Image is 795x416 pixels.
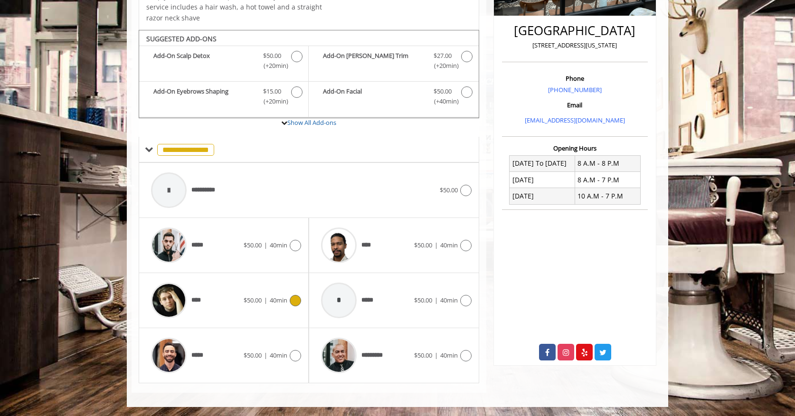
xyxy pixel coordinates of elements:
[146,34,217,43] b: SUGGESTED ADD-ONS
[440,186,458,194] span: $50.00
[428,61,456,71] span: (+20min )
[435,351,438,359] span: |
[153,51,254,71] b: Add-On Scalp Detox
[575,188,640,204] td: 10 A.M - 7 P.M
[414,351,432,359] span: $50.00
[504,24,645,38] h2: [GEOGRAPHIC_DATA]
[270,241,287,249] span: 40min
[504,102,645,108] h3: Email
[510,172,575,188] td: [DATE]
[575,155,640,171] td: 8 A.M - 8 P.M
[414,241,432,249] span: $50.00
[435,296,438,304] span: |
[244,241,262,249] span: $50.00
[504,75,645,82] h3: Phone
[313,51,473,73] label: Add-On Beard Trim
[502,145,648,151] h3: Opening Hours
[153,86,254,106] b: Add-On Eyebrows Shaping
[244,351,262,359] span: $50.00
[263,86,281,96] span: $15.00
[258,96,286,106] span: (+20min )
[434,86,452,96] span: $50.00
[434,51,452,61] span: $27.00
[548,85,602,94] a: [PHONE_NUMBER]
[244,296,262,304] span: $50.00
[428,96,456,106] span: (+40min )
[323,51,424,71] b: Add-On [PERSON_NAME] Trim
[510,155,575,171] td: [DATE] To [DATE]
[263,51,281,61] span: $50.00
[440,241,458,249] span: 40min
[510,188,575,204] td: [DATE]
[258,61,286,71] span: (+20min )
[144,51,303,73] label: Add-On Scalp Detox
[144,86,303,109] label: Add-On Eyebrows Shaping
[270,296,287,304] span: 40min
[287,118,336,127] a: Show All Add-ons
[440,296,458,304] span: 40min
[504,40,645,50] p: [STREET_ADDRESS][US_STATE]
[525,116,625,124] a: [EMAIL_ADDRESS][DOMAIN_NAME]
[440,351,458,359] span: 40min
[264,296,267,304] span: |
[313,86,473,109] label: Add-On Facial
[264,241,267,249] span: |
[414,296,432,304] span: $50.00
[575,172,640,188] td: 8 A.M - 7 P.M
[270,351,287,359] span: 40min
[435,241,438,249] span: |
[323,86,424,106] b: Add-On Facial
[264,351,267,359] span: |
[139,30,479,118] div: Scissor Cut Add-onS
